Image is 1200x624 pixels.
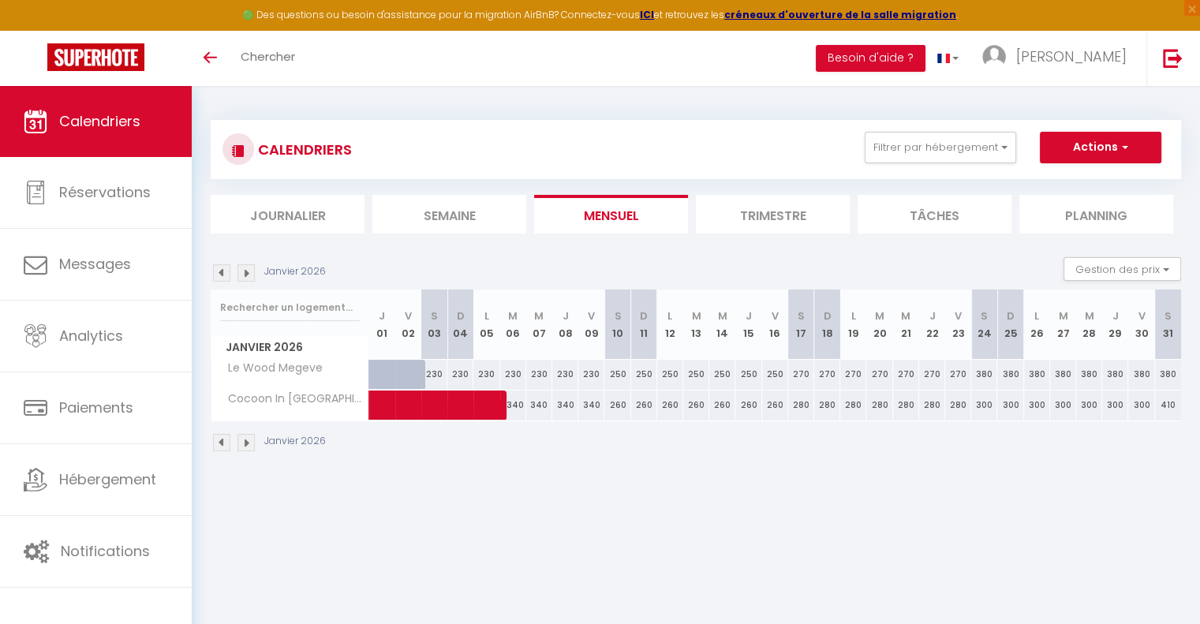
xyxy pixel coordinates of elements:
[447,360,473,389] div: 230
[866,290,892,360] th: 20
[667,308,672,323] abbr: L
[866,360,892,389] div: 270
[264,264,326,279] p: Janvier 2026
[1155,360,1181,389] div: 380
[709,290,735,360] th: 14
[640,8,654,21] a: ICI
[578,360,604,389] div: 230
[500,360,526,389] div: 230
[735,390,761,420] div: 260
[919,360,945,389] div: 270
[431,308,438,323] abbr: S
[1076,390,1102,420] div: 300
[588,308,595,323] abbr: V
[1024,390,1050,420] div: 300
[604,290,630,360] th: 10
[614,308,621,323] abbr: S
[1128,290,1154,360] th: 30
[1050,360,1076,389] div: 380
[657,360,683,389] div: 250
[211,336,368,359] span: Janvier 2026
[866,390,892,420] div: 280
[1164,308,1172,323] abbr: S
[945,390,971,420] div: 280
[254,132,352,167] h3: CALENDRIERS
[526,360,552,389] div: 230
[1128,390,1154,420] div: 300
[604,390,630,420] div: 260
[724,8,956,21] a: créneaux d'ouverture de la salle migration
[683,290,709,360] th: 13
[405,308,412,323] abbr: V
[997,390,1023,420] div: 300
[718,308,727,323] abbr: M
[1128,360,1154,389] div: 380
[1085,308,1094,323] abbr: M
[369,290,395,360] th: 01
[1058,308,1067,323] abbr: M
[971,290,997,360] th: 24
[421,290,447,360] th: 03
[875,308,884,323] abbr: M
[709,360,735,389] div: 250
[229,31,307,86] a: Chercher
[1102,390,1128,420] div: 300
[1024,290,1050,360] th: 26
[746,308,752,323] abbr: J
[578,290,604,360] th: 09
[500,290,526,360] th: 06
[1102,360,1128,389] div: 380
[945,290,971,360] th: 23
[1024,360,1050,389] div: 380
[1007,308,1015,323] abbr: D
[997,290,1023,360] th: 25
[1016,47,1127,66] span: [PERSON_NAME]
[865,132,1016,163] button: Filtrer par hébergement
[929,308,935,323] abbr: J
[220,293,360,322] input: Rechercher un logement...
[982,45,1006,69] img: ...
[1034,308,1039,323] abbr: L
[814,290,840,360] th: 18
[473,360,499,389] div: 230
[640,308,648,323] abbr: D
[955,308,962,323] abbr: V
[970,31,1146,86] a: ... [PERSON_NAME]
[772,308,779,323] abbr: V
[61,541,150,561] span: Notifications
[798,308,805,323] abbr: S
[447,290,473,360] th: 04
[1050,390,1076,420] div: 300
[13,6,60,54] button: Ouvrir le widget de chat LiveChat
[214,390,372,408] span: Cocoon In [GEOGRAPHIC_DATA]
[735,290,761,360] th: 15
[631,290,657,360] th: 11
[241,48,295,65] span: Chercher
[858,195,1011,234] li: Tâches
[919,290,945,360] th: 22
[421,360,447,389] div: 230
[211,195,364,234] li: Journalier
[264,434,326,449] p: Janvier 2026
[893,390,919,420] div: 280
[762,290,788,360] th: 16
[395,290,421,360] th: 02
[1155,390,1181,420] div: 410
[788,390,814,420] div: 280
[981,308,988,323] abbr: S
[840,290,866,360] th: 19
[534,308,544,323] abbr: M
[552,290,578,360] th: 08
[563,308,569,323] abbr: J
[893,360,919,389] div: 270
[631,390,657,420] div: 260
[1163,48,1183,68] img: logout
[473,290,499,360] th: 05
[901,308,910,323] abbr: M
[709,390,735,420] div: 260
[552,360,578,389] div: 230
[824,308,832,323] abbr: D
[1076,360,1102,389] div: 380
